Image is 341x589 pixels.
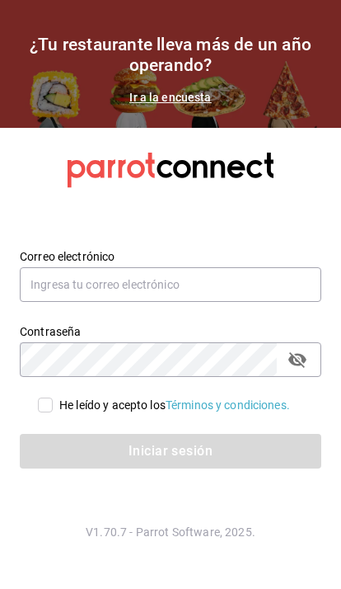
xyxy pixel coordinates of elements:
[20,524,321,540] p: V1.70.7 - Parrot Software, 2025.
[283,346,311,374] button: passwordField
[59,397,290,414] div: He leído y acepto los
[20,250,321,262] label: Correo electrónico
[20,267,321,302] input: Ingresa tu correo electrónico
[20,325,321,337] label: Contraseña
[20,35,321,76] h1: ¿Tu restaurante lleva más de un año operando?
[166,398,290,412] a: Términos y condiciones.
[129,91,211,104] a: Ir a la encuesta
